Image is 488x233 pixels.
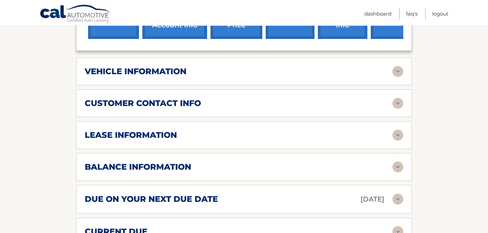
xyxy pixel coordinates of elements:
[85,130,177,140] h2: lease information
[392,66,403,77] img: accordion-rest.svg
[392,130,403,141] img: accordion-rest.svg
[85,194,218,204] h2: due on your next due date
[392,162,403,172] img: accordion-rest.svg
[361,193,384,205] p: [DATE]
[40,4,111,24] a: Cal Automotive
[392,194,403,205] img: accordion-rest.svg
[85,162,191,172] h2: balance information
[364,8,391,19] a: Dashboard
[406,8,418,19] a: FAQ's
[392,98,403,109] img: accordion-rest.svg
[432,8,448,19] a: Logout
[85,98,201,108] h2: customer contact info
[85,66,186,77] h2: vehicle information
